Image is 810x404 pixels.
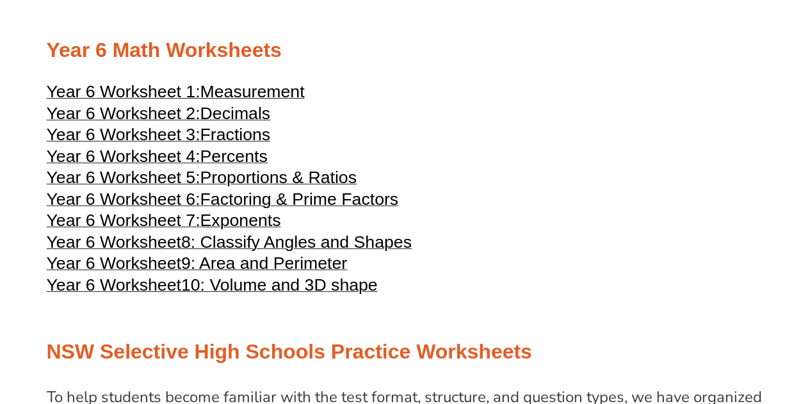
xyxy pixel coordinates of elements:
span: Year 6 Worksheet 6: [47,190,200,209]
h2: NSW Selective High Schools Practice Worksheets [47,339,764,366]
span: Year 6 Worksheet 1: [47,82,200,101]
span: Exponents [200,211,281,230]
h2: Year 6 Math Worksheets [47,37,764,64]
span: Percents [200,147,268,166]
a: Year 6 Worksheet 7:Exponents [47,216,281,229]
a: Year 6 Worksheet10: Volume and 3D shape [47,281,378,294]
span: Year 6 Worksheet 5: [47,168,200,187]
a: Year 6 Worksheet 2:Decimals [47,109,271,122]
span: 10: Volume and 3D shape [181,275,378,295]
a: Year 6 Worksheet 6:Factoring & Prime Factors [47,195,399,208]
a: Year 6 Worksheet 1:Measurement [47,88,305,101]
div: 聊天小组件 [583,259,810,404]
span: Year 6 Worksheet 2: [47,104,200,123]
a: Year 6 Worksheet9: Area and Perimeter [47,259,348,272]
span: 9: Area and Perimeter [181,254,347,273]
a: Year 6 Worksheet 4:Percents [47,152,268,165]
span: Year 6 Worksheet 7: [47,211,200,230]
span: Year 6 Worksheet [47,254,181,273]
span: Factoring & Prime Factors [200,190,399,209]
a: Year 6 Worksheet 3:Fractions [47,131,271,143]
span: Year 6 Worksheet [47,232,181,252]
span: Proportions & Ratios [200,168,357,187]
span: Year 6 Worksheet 3: [47,125,200,144]
span: Decimals [200,104,271,123]
span: Year 6 Worksheet 4: [47,147,200,166]
a: Year 6 Worksheet8: Classify Angles and Shapes [47,238,412,251]
span: Measurement [200,82,305,101]
iframe: Chat Widget [583,259,810,404]
span: Year 6 Worksheet [47,275,181,295]
span: Fractions [200,125,271,144]
a: Year 6 Worksheet 5:Proportions & Ratios [47,174,357,186]
span: 8: Classify Angles and Shapes [181,232,412,252]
